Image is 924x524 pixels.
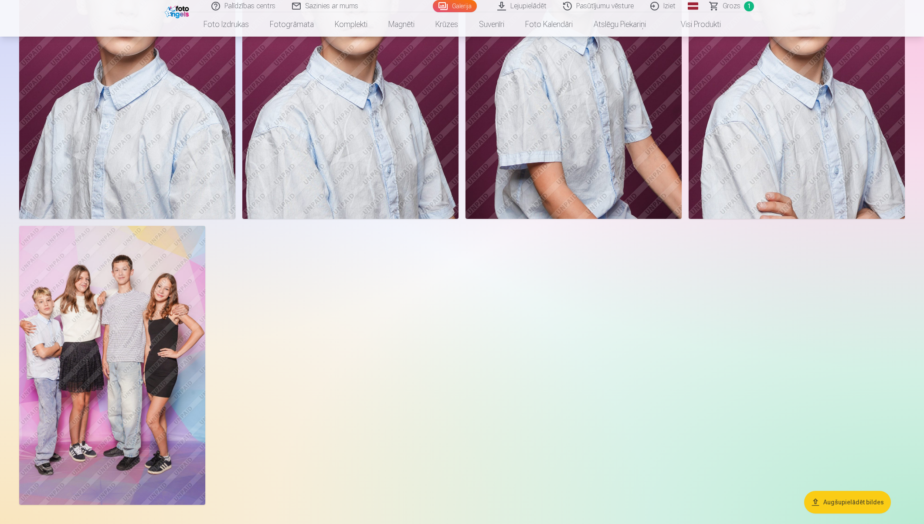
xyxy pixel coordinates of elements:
[378,12,425,37] a: Magnēti
[165,3,191,18] img: /fa1
[723,1,741,11] span: Grozs
[425,12,469,37] a: Krūzes
[583,12,656,37] a: Atslēgu piekariņi
[804,491,891,514] button: Augšupielādēt bildes
[744,1,754,11] span: 1
[259,12,324,37] a: Fotogrāmata
[193,12,259,37] a: Foto izdrukas
[515,12,583,37] a: Foto kalendāri
[469,12,515,37] a: Suvenīri
[656,12,731,37] a: Visi produkti
[324,12,378,37] a: Komplekti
